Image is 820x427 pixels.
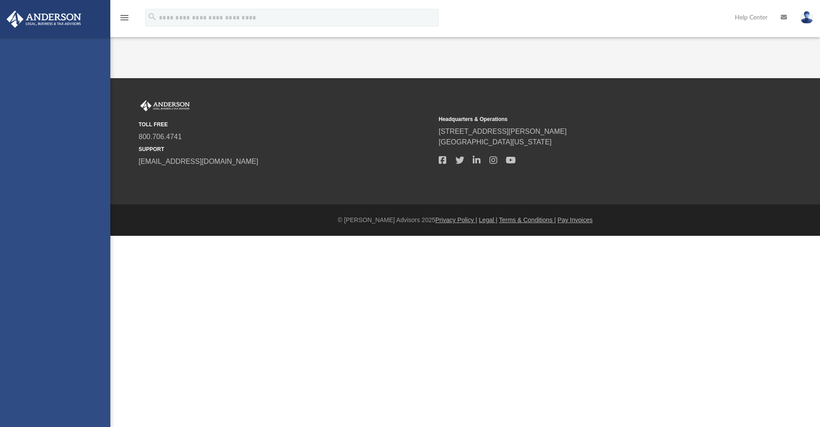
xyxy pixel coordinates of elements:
small: SUPPORT [139,145,433,153]
small: Headquarters & Operations [439,115,733,123]
i: menu [119,12,130,23]
a: [EMAIL_ADDRESS][DOMAIN_NAME] [139,158,258,165]
a: [STREET_ADDRESS][PERSON_NAME] [439,128,567,135]
a: [GEOGRAPHIC_DATA][US_STATE] [439,138,552,146]
small: TOLL FREE [139,121,433,128]
a: Terms & Conditions | [499,216,556,223]
img: User Pic [800,11,813,24]
a: 800.706.4741 [139,133,182,140]
a: Privacy Policy | [436,216,478,223]
i: search [147,12,157,22]
img: Anderson Advisors Platinum Portal [139,100,192,112]
a: Pay Invoices [557,216,592,223]
img: Anderson Advisors Platinum Portal [4,11,84,28]
a: menu [119,17,130,23]
div: © [PERSON_NAME] Advisors 2025 [110,215,820,225]
a: Legal | [479,216,497,223]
